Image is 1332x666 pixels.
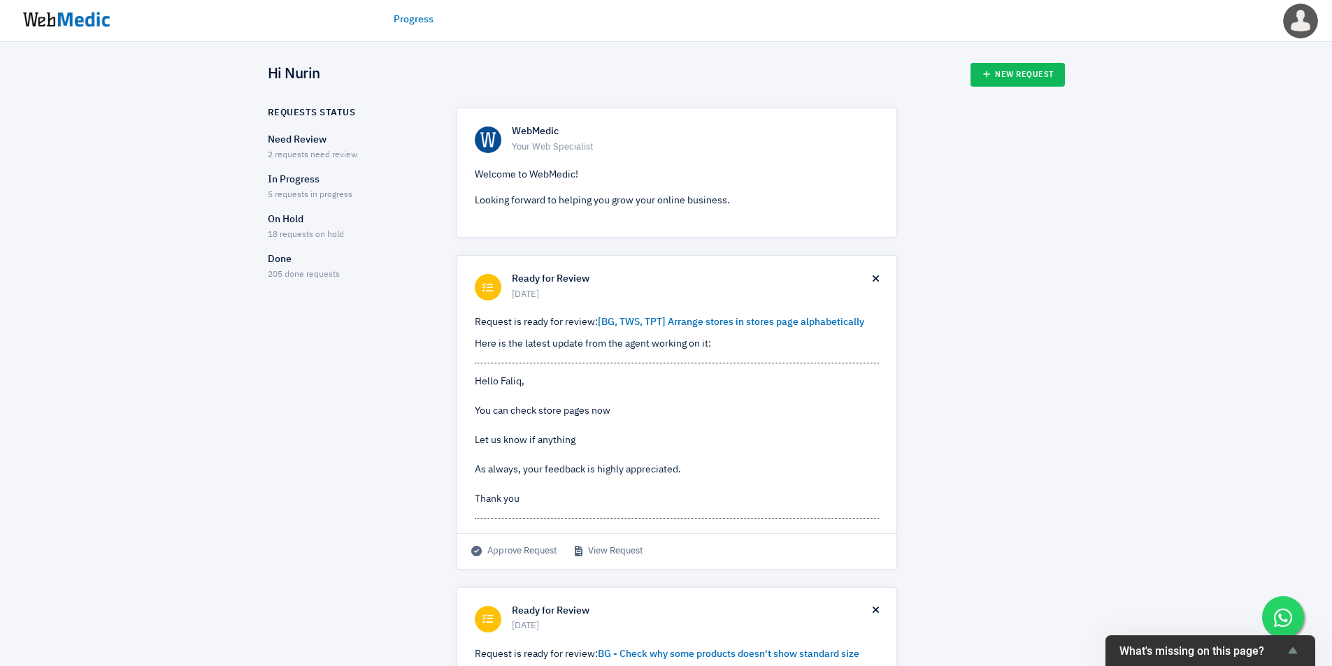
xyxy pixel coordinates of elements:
div: Hello Faliq, You can check store pages now Let us know if anything As always, your feedback is hi... [475,375,879,507]
p: In Progress [268,173,432,187]
p: Done [268,252,432,267]
span: 2 requests need review [268,151,357,159]
a: New Request [971,63,1065,87]
h6: Ready for Review [512,605,873,618]
a: BG - Check why some products doesn't show standard size [598,649,859,659]
button: Show survey - What's missing on this page? [1119,642,1301,659]
h6: WebMedic [512,126,879,138]
span: Approve Request [471,544,557,558]
span: What's missing on this page? [1119,644,1284,658]
span: 18 requests on hold [268,231,344,239]
a: View Request [575,544,643,558]
h4: Hi Nurin [268,66,320,84]
a: Progress [394,13,434,27]
span: [DATE] [512,619,873,633]
p: Request is ready for review: [475,315,879,330]
p: On Hold [268,212,432,227]
p: Looking forward to helping you grow your online business. [475,194,879,208]
span: [DATE] [512,288,873,302]
h6: Ready for Review [512,273,873,286]
span: 5 requests in progress [268,191,352,199]
p: Need Review [268,133,432,147]
a: [BG, TWS, TPT] Arrange stores in stores page alphabetically [598,317,864,327]
p: Welcome to WebMedic! [475,168,879,182]
p: Here is the latest update from the agent working on it: [475,337,879,352]
p: Request is ready for review: [475,647,879,662]
span: Your Web Specialist [512,140,879,154]
h6: Requests Status [268,108,356,119]
span: 205 done requests [268,270,340,279]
